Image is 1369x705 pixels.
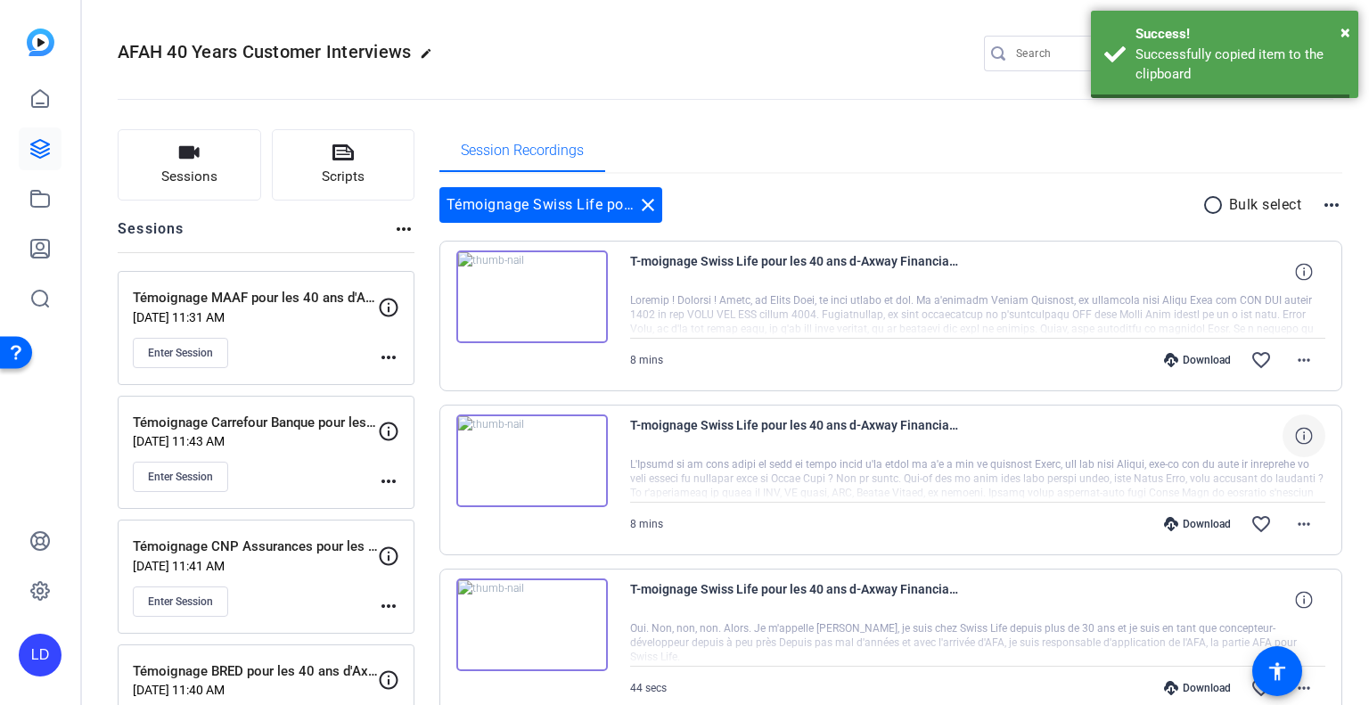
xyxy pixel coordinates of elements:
[118,41,411,62] span: AFAH 40 Years Customer Interviews
[1155,517,1240,531] div: Download
[27,29,54,56] img: blue-gradient.svg
[1016,43,1176,64] input: Search
[133,413,378,433] p: Témoignage Carrefour Banque pour les 40 ans d'Axway Financial Accounting Hub
[133,434,378,448] p: [DATE] 11:43 AM
[1155,681,1240,695] div: Download
[420,47,441,69] mat-icon: edit
[148,594,213,609] span: Enter Session
[148,346,213,360] span: Enter Session
[630,250,960,293] span: T-moignage Swiss Life pour les 40 ans d-Axway Financial Accounting Hub-SWISSLIFE2-2025-10-03-11-3...
[461,143,584,158] span: Session Recordings
[322,167,365,187] span: Scripts
[133,310,378,324] p: [DATE] 11:31 AM
[19,634,61,676] div: LD
[1155,353,1240,367] div: Download
[630,354,663,366] span: 8 mins
[1321,194,1342,216] mat-icon: more_horiz
[1340,19,1350,45] button: Close
[133,559,378,573] p: [DATE] 11:41 AM
[133,586,228,617] button: Enter Session
[161,167,217,187] span: Sessions
[630,414,960,457] span: T-moignage Swiss Life pour les 40 ans d-Axway Financial Accounting Hub-[PERSON_NAME] Parisot1-202...
[1293,349,1315,371] mat-icon: more_horiz
[148,470,213,484] span: Enter Session
[1135,24,1345,45] div: Success!
[133,661,378,682] p: Témoignage BRED pour les 40 ans d'Axway Financial Accounting Hub
[1250,677,1272,699] mat-icon: favorite_border
[637,194,659,216] mat-icon: close
[1250,513,1272,535] mat-icon: favorite_border
[133,288,378,308] p: Témoignage MAAF pour les 40 ans d'Axway Financial Accounting Hub
[1135,45,1345,85] div: Successfully copied item to the clipboard
[439,187,662,223] div: Témoignage Swiss Life pour les 40 ans d'Axway Financial Accounting Hub
[1340,21,1350,43] span: ×
[133,462,228,492] button: Enter Session
[378,471,399,492] mat-icon: more_horiz
[456,578,608,671] img: thumb-nail
[133,683,378,697] p: [DATE] 11:40 AM
[393,218,414,240] mat-icon: more_horiz
[456,250,608,343] img: thumb-nail
[1202,194,1229,216] mat-icon: radio_button_unchecked
[133,537,378,557] p: Témoignage CNP Assurances pour les 40 ans d'Axway Financial Accounting Hub
[1293,677,1315,699] mat-icon: more_horiz
[630,682,667,694] span: 44 secs
[630,578,960,621] span: T-moignage Swiss Life pour les 40 ans d-Axway Financial Accounting Hub-test1-2025-09-29-11-18-03-...
[118,129,261,201] button: Sessions
[272,129,415,201] button: Scripts
[456,414,608,507] img: thumb-nail
[378,595,399,617] mat-icon: more_horiz
[378,347,399,368] mat-icon: more_horiz
[1293,513,1315,535] mat-icon: more_horiz
[1267,660,1288,682] mat-icon: accessibility
[118,218,184,252] h2: Sessions
[133,338,228,368] button: Enter Session
[1229,194,1302,216] p: Bulk select
[630,518,663,530] span: 8 mins
[1250,349,1272,371] mat-icon: favorite_border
